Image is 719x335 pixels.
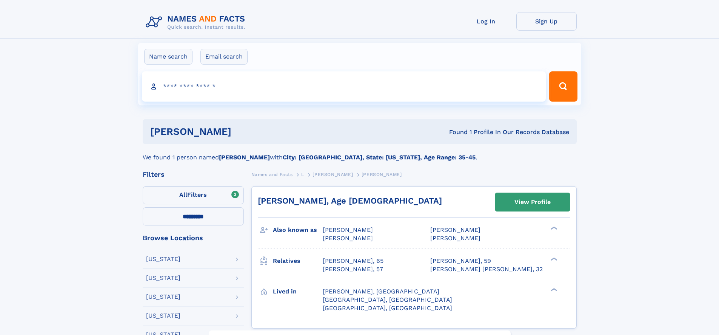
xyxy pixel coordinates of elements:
span: [PERSON_NAME] [323,226,373,233]
span: [PERSON_NAME] [362,172,402,177]
span: [PERSON_NAME] [313,172,353,177]
a: [PERSON_NAME] [313,170,353,179]
label: Name search [144,49,192,65]
div: View Profile [514,193,551,211]
span: L [301,172,304,177]
span: [PERSON_NAME] [430,226,480,233]
span: All [179,191,187,198]
span: [GEOGRAPHIC_DATA], [GEOGRAPHIC_DATA] [323,304,452,312]
div: ❯ [549,256,558,261]
a: [PERSON_NAME] [PERSON_NAME], 32 [430,265,543,273]
div: [US_STATE] [146,294,180,300]
span: [PERSON_NAME] [323,235,373,242]
h1: [PERSON_NAME] [150,127,340,136]
b: [PERSON_NAME] [219,154,270,161]
input: search input [142,71,546,102]
img: Logo Names and Facts [143,12,251,32]
div: ❯ [549,287,558,292]
div: Browse Locations [143,235,244,241]
label: Email search [200,49,248,65]
b: City: [GEOGRAPHIC_DATA], State: [US_STATE], Age Range: 35-45 [283,154,476,161]
h3: Also known as [273,224,323,236]
a: [PERSON_NAME], Age [DEMOGRAPHIC_DATA] [258,196,442,205]
div: We found 1 person named with . [143,144,577,162]
div: Found 1 Profile In Our Records Database [340,128,569,136]
a: Log In [456,12,516,31]
a: [PERSON_NAME], 59 [430,257,491,265]
a: [PERSON_NAME], 65 [323,257,383,265]
h3: Lived in [273,285,323,298]
span: [PERSON_NAME] [430,235,480,242]
a: L [301,170,304,179]
button: Search Button [549,71,577,102]
a: Names and Facts [251,170,293,179]
div: [US_STATE] [146,275,180,281]
h3: Relatives [273,255,323,267]
a: View Profile [495,193,570,211]
div: [US_STATE] [146,313,180,319]
div: Filters [143,171,244,178]
span: [GEOGRAPHIC_DATA], [GEOGRAPHIC_DATA] [323,296,452,303]
div: ❯ [549,226,558,231]
a: Sign Up [516,12,577,31]
a: [PERSON_NAME], 57 [323,265,383,273]
span: [PERSON_NAME], [GEOGRAPHIC_DATA] [323,288,439,295]
div: [US_STATE] [146,256,180,262]
label: Filters [143,186,244,204]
